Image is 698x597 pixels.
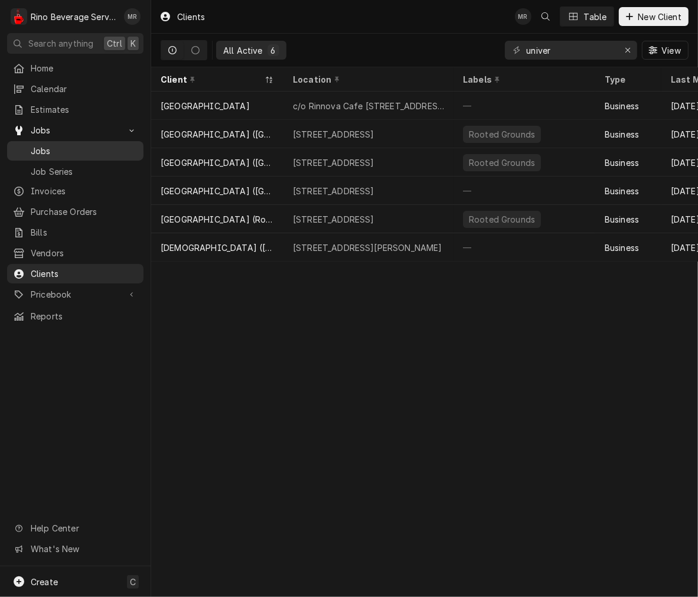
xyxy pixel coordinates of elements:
[161,73,262,86] div: Client
[31,226,138,239] span: Bills
[7,120,143,140] a: Go to Jobs
[605,242,639,254] div: Business
[107,37,122,50] span: Ctrl
[161,128,274,141] div: [GEOGRAPHIC_DATA] ([GEOGRAPHIC_DATA])
[619,7,689,26] button: New Client
[31,543,136,555] span: What's New
[31,145,138,157] span: Jobs
[31,247,138,259] span: Vendors
[7,141,143,161] a: Jobs
[31,267,138,280] span: Clients
[454,92,595,120] div: —
[605,100,639,112] div: Business
[124,8,141,25] div: Melissa Rinehart's Avatar
[293,156,374,169] div: [STREET_ADDRESS]
[293,73,444,86] div: Location
[28,37,93,50] span: Search anything
[31,165,138,178] span: Job Series
[11,8,27,25] div: Rino Beverage Service's Avatar
[605,185,639,197] div: Business
[131,37,136,50] span: K
[130,576,136,588] span: C
[468,128,536,141] div: Rooted Grounds
[161,156,274,169] div: [GEOGRAPHIC_DATA] ([GEOGRAPHIC_DATA])
[7,243,143,263] a: Vendors
[161,100,250,112] div: [GEOGRAPHIC_DATA]
[161,213,274,226] div: [GEOGRAPHIC_DATA] (Rooted Grounds)
[7,264,143,283] a: Clients
[223,44,263,57] div: All Active
[7,223,143,242] a: Bills
[7,58,143,78] a: Home
[31,577,58,587] span: Create
[31,288,120,301] span: Pricebook
[31,205,138,218] span: Purchase Orders
[31,310,138,322] span: Reports
[515,8,531,25] div: MR
[293,100,444,112] div: c/o Rinnova Cafe [STREET_ADDRESS]
[7,518,143,538] a: Go to Help Center
[463,73,586,86] div: Labels
[31,522,136,534] span: Help Center
[659,44,683,57] span: View
[161,242,274,254] div: [DEMOGRAPHIC_DATA] ([GEOGRAPHIC_DATA])
[7,33,143,54] button: Search anythingCtrlK
[270,44,277,57] div: 6
[11,8,27,25] div: R
[7,202,143,221] a: Purchase Orders
[605,73,650,86] div: Type
[293,242,442,254] div: [STREET_ADDRESS][PERSON_NAME]
[605,156,639,169] div: Business
[293,128,374,141] div: [STREET_ADDRESS]
[124,8,141,25] div: MR
[526,41,615,60] input: Keyword search
[161,185,274,197] div: [GEOGRAPHIC_DATA] ([GEOGRAPHIC_DATA] Coffee)
[31,103,138,116] span: Estimates
[7,162,143,181] a: Job Series
[31,185,138,197] span: Invoices
[605,213,639,226] div: Business
[536,7,555,26] button: Open search
[468,156,536,169] div: Rooted Grounds
[293,185,374,197] div: [STREET_ADDRESS]
[7,79,143,99] a: Calendar
[7,285,143,304] a: Go to Pricebook
[293,213,374,226] div: [STREET_ADDRESS]
[7,539,143,559] a: Go to What's New
[584,11,607,23] div: Table
[635,11,684,23] span: New Client
[454,177,595,205] div: —
[468,213,536,226] div: Rooted Grounds
[605,128,639,141] div: Business
[7,100,143,119] a: Estimates
[642,41,689,60] button: View
[31,11,118,23] div: Rino Beverage Service
[31,83,138,95] span: Calendar
[515,8,531,25] div: Melissa Rinehart's Avatar
[7,306,143,326] a: Reports
[31,62,138,74] span: Home
[618,41,637,60] button: Erase input
[454,233,595,262] div: —
[31,124,120,136] span: Jobs
[7,181,143,201] a: Invoices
